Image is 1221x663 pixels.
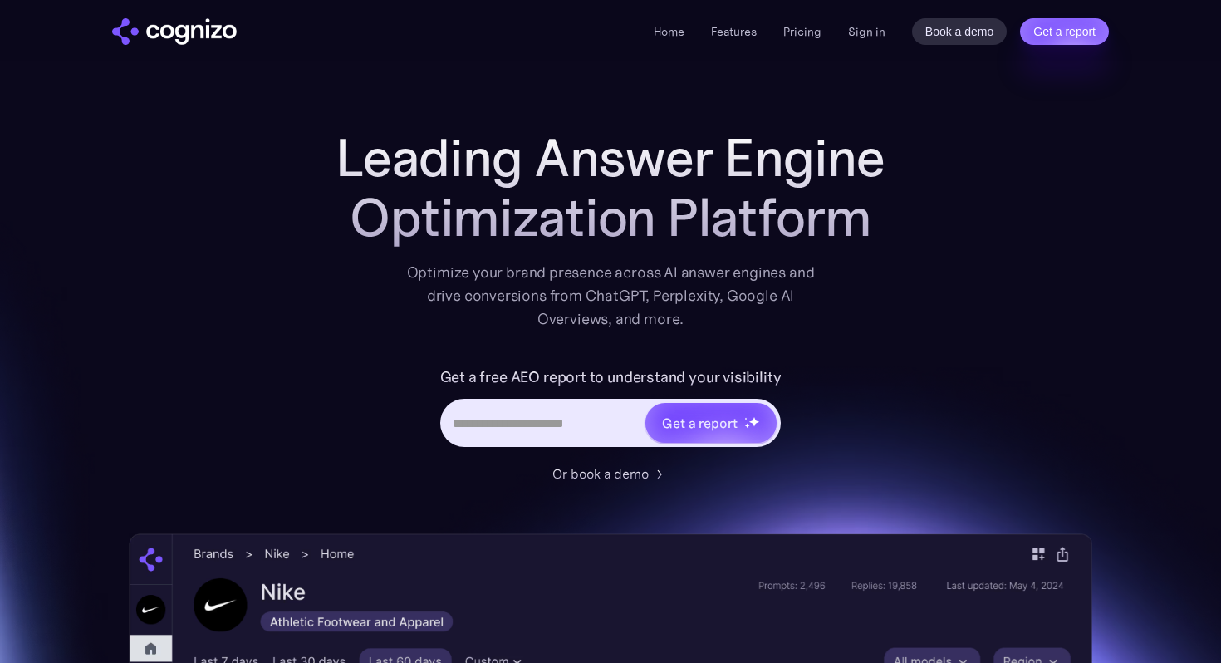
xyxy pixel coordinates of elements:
[644,401,778,444] a: Get a reportstarstarstar
[748,416,759,427] img: star
[848,22,885,42] a: Sign in
[783,24,821,39] a: Pricing
[552,464,649,484] div: Or book a demo
[912,18,1008,45] a: Book a demo
[711,24,757,39] a: Features
[440,364,782,390] label: Get a free AEO report to understand your visibility
[662,413,737,433] div: Get a report
[278,128,943,248] h1: Leading Answer Engine Optimization Platform
[112,18,237,45] img: cognizo logo
[552,464,669,484] a: Or book a demo
[1020,18,1109,45] a: Get a report
[744,423,750,429] img: star
[440,364,782,455] form: Hero URL Input Form
[112,18,237,45] a: home
[406,261,815,331] div: Optimize your brand presence across AI answer engines and drive conversions from ChatGPT, Perplex...
[654,24,684,39] a: Home
[744,417,747,420] img: star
